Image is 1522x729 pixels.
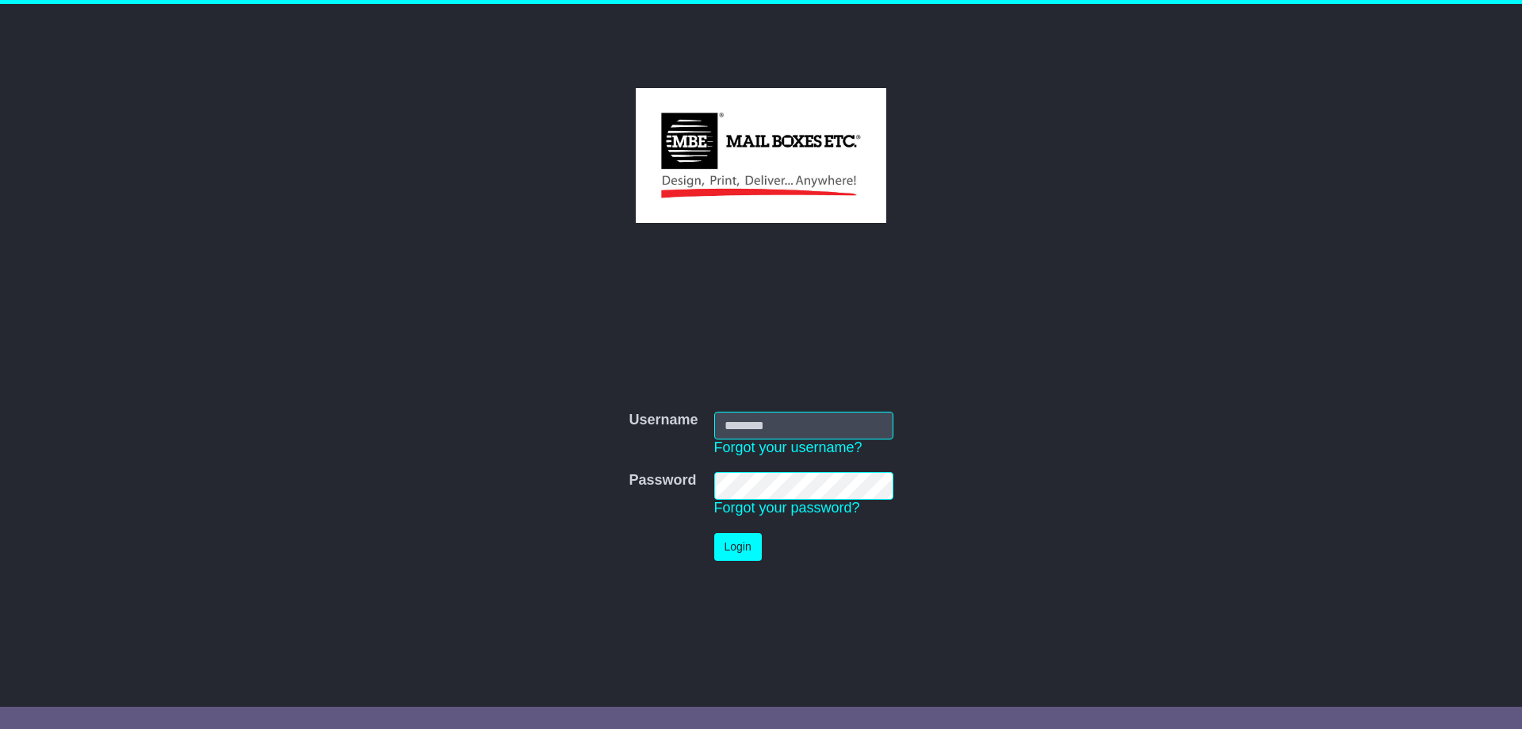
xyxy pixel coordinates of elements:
[629,412,698,429] label: Username
[636,88,885,223] img: MBE Malvern
[714,439,862,455] a: Forgot your username?
[629,472,696,489] label: Password
[714,533,762,561] button: Login
[714,500,860,516] a: Forgot your password?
